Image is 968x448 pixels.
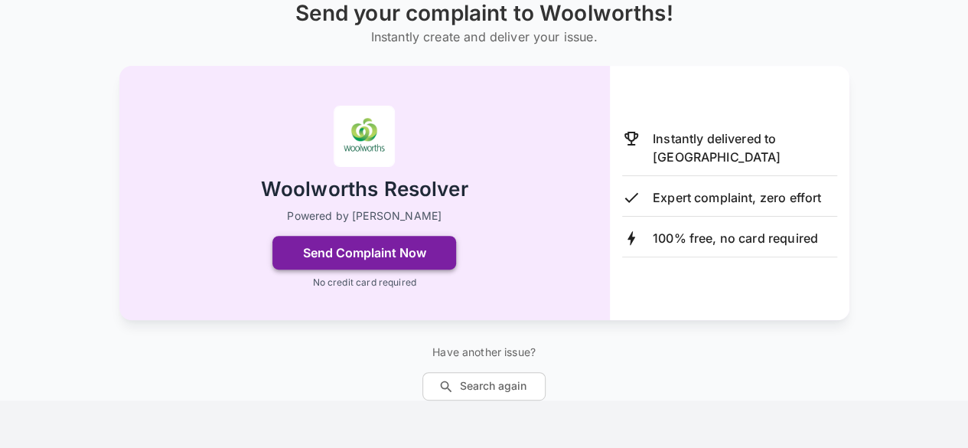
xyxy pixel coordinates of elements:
[295,26,673,47] h6: Instantly create and deliver your issue.
[334,106,395,167] img: Woolworths
[312,276,416,289] p: No credit card required
[653,129,837,166] p: Instantly delivered to [GEOGRAPHIC_DATA]
[422,372,546,401] button: Search again
[261,176,468,203] h2: Woolworths Resolver
[295,1,673,26] h1: Send your complaint to Woolworths!
[653,188,821,207] p: Expert complaint, zero effort
[653,229,818,247] p: 100% free, no card required
[272,236,456,270] button: Send Complaint Now
[422,345,546,360] p: Have another issue?
[287,208,442,224] p: Powered by [PERSON_NAME]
